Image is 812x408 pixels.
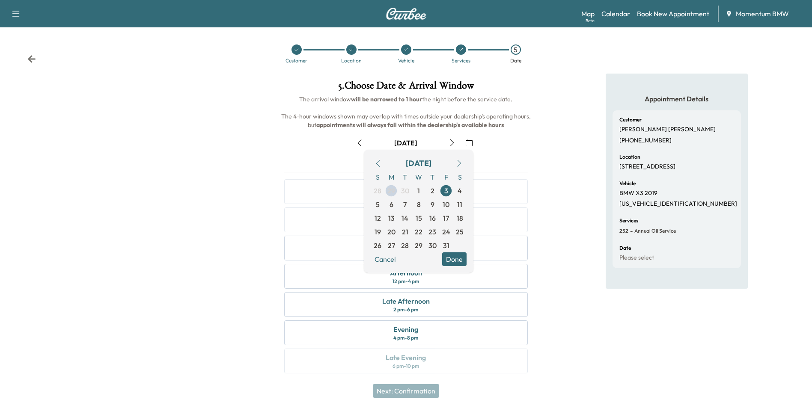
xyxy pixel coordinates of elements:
span: 11 [457,199,462,210]
span: 7 [403,199,407,210]
h6: Services [619,218,638,223]
span: T [398,170,412,184]
span: 16 [429,213,436,223]
div: Vehicle [398,58,414,63]
h5: Appointment Details [613,94,741,103]
div: 12 pm - 4 pm [393,278,419,285]
span: 6 [390,199,393,210]
span: The arrival window the night before the service date. The 4-hour windows shown may overlap with t... [281,95,532,129]
span: Annual Oil Service [633,228,676,234]
a: Book New Appointment [637,9,709,19]
a: Calendar [601,9,630,19]
b: will be narrowed to 1 hour [351,95,422,103]
span: 28 [401,240,409,251]
span: 10 [443,199,449,210]
span: 1 [417,186,420,196]
span: Momentum BMW [736,9,789,19]
span: 8 [417,199,421,210]
div: Location [341,58,362,63]
h6: Customer [619,117,642,122]
span: 18 [457,213,463,223]
div: Customer [286,58,307,63]
h6: Location [619,154,640,160]
span: S [453,170,467,184]
div: Beta [586,18,595,24]
span: 26 [374,240,381,251]
div: Back [27,55,36,63]
h6: Vehicle [619,181,636,186]
p: [PERSON_NAME] [PERSON_NAME] [619,126,716,133]
h6: Date [619,245,631,251]
span: 252 [619,228,628,234]
div: Evening [393,324,418,334]
div: 2 pm - 6 pm [393,306,418,313]
span: 3 [444,186,448,196]
div: 5 [511,44,521,55]
span: M [384,170,398,184]
h1: 5 . Choose Date & Arrival Window [277,80,534,95]
span: F [439,170,453,184]
span: 14 [402,213,408,223]
div: Date [510,58,521,63]
img: Curbee Logo [386,8,427,20]
p: [STREET_ADDRESS] [619,163,675,171]
span: S [371,170,384,184]
span: 30 [428,240,437,251]
b: appointments will always fall within the dealership's available hours [316,121,504,129]
a: MapBeta [581,9,595,19]
span: 30 [401,186,409,196]
p: [US_VEHICLE_IDENTIFICATION_NUMBER] [619,200,737,208]
span: 31 [443,240,449,251]
span: 20 [387,227,396,237]
span: 27 [388,240,395,251]
span: 13 [388,213,395,223]
span: 9 [431,199,434,210]
p: [PHONE_NUMBER] [619,137,672,145]
div: [DATE] [394,138,417,148]
div: [DATE] [406,157,431,169]
span: 21 [402,227,408,237]
span: 29 [387,186,395,196]
span: W [412,170,425,184]
p: Please select [619,254,654,262]
span: 29 [415,240,422,251]
span: 24 [442,227,450,237]
span: 5 [376,199,380,210]
span: 12 [375,213,381,223]
span: 17 [443,213,449,223]
span: 23 [428,227,436,237]
span: - [628,227,633,235]
span: T [425,170,439,184]
span: 28 [374,186,381,196]
div: Services [452,58,470,63]
span: 15 [416,213,422,223]
button: Done [442,252,467,266]
span: 22 [415,227,422,237]
div: Late Afternoon [382,296,430,306]
span: 2 [431,186,434,196]
span: 19 [375,227,381,237]
p: BMW X3 2019 [619,189,657,197]
span: 4 [458,186,462,196]
button: Cancel [371,252,400,266]
div: 4 pm - 8 pm [393,334,418,341]
span: 25 [456,227,464,237]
